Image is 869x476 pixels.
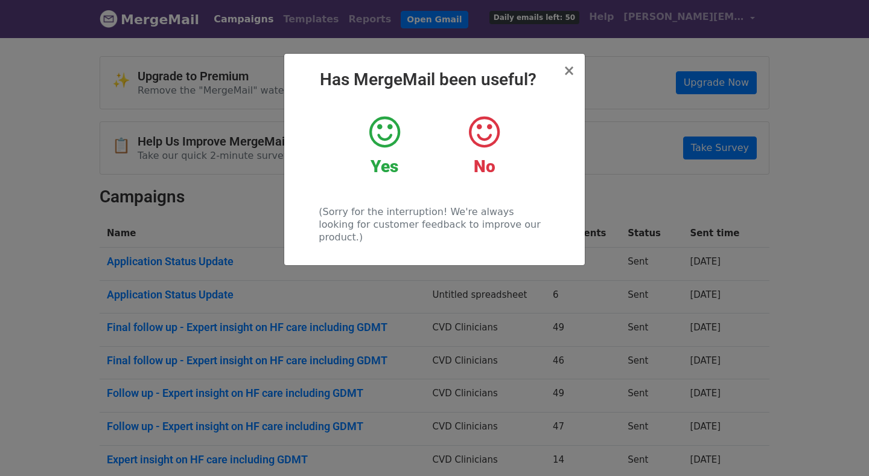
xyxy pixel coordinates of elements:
a: Yes [344,114,425,177]
span: × [563,62,575,79]
strong: Yes [371,156,398,176]
h2: Has MergeMail been useful? [294,69,575,90]
strong: No [474,156,495,176]
button: Close [563,63,575,78]
p: (Sorry for the interruption! We're always looking for customer feedback to improve our product.) [319,205,550,243]
a: No [444,114,525,177]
